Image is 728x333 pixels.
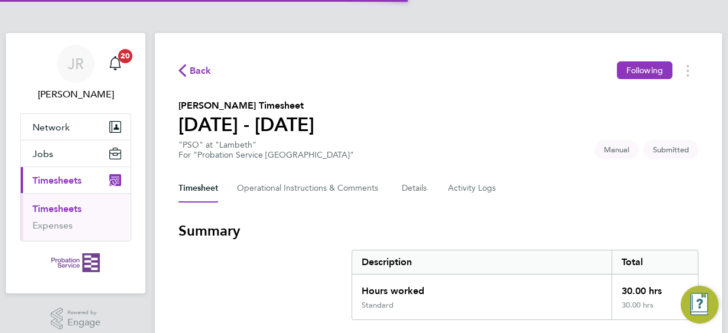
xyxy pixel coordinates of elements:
span: JR [68,56,84,71]
div: 30.00 hrs [612,275,698,301]
span: Network [32,122,70,133]
nav: Main navigation [6,33,145,293]
h2: [PERSON_NAME] Timesheet [178,99,314,113]
div: 30.00 hrs [612,301,698,319]
button: Operational Instructions & Comments [237,174,383,203]
span: Back [190,64,212,78]
h1: [DATE] - [DATE] [178,113,314,136]
div: Total [612,250,698,274]
span: Timesheets [32,175,82,186]
div: Timesheets [21,193,131,241]
span: 20 [118,49,132,63]
span: Powered by [67,308,100,318]
button: Jobs [21,141,131,166]
span: Jenny Ross [20,87,131,102]
button: Timesheet [178,174,218,203]
div: Hours worked [352,275,612,301]
div: "PSO" at "Lambeth" [178,140,354,160]
h3: Summary [178,221,698,240]
a: Expenses [32,220,73,231]
a: Go to home page [20,253,131,272]
span: This timesheet was manually created. [594,140,639,159]
a: Powered byEngage [51,308,101,330]
span: Jobs [32,148,53,159]
a: 20 [103,45,127,83]
div: For "Probation Service [GEOGRAPHIC_DATA]" [178,150,354,160]
a: JR[PERSON_NAME] [20,45,131,102]
div: Description [352,250,612,274]
button: Activity Logs [448,174,498,203]
button: Details [402,174,429,203]
button: Engage Resource Center [681,286,719,324]
button: Following [617,61,672,79]
button: Network [21,114,131,140]
button: Back [178,63,212,78]
button: Timesheets Menu [677,61,698,80]
img: probationservice-logo-retina.png [51,253,99,272]
span: Following [626,65,663,76]
div: Standard [362,301,394,310]
span: Engage [67,318,100,328]
div: Summary [352,250,698,320]
button: Timesheets [21,167,131,193]
span: This timesheet is Submitted. [643,140,698,159]
a: Timesheets [32,203,82,214]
